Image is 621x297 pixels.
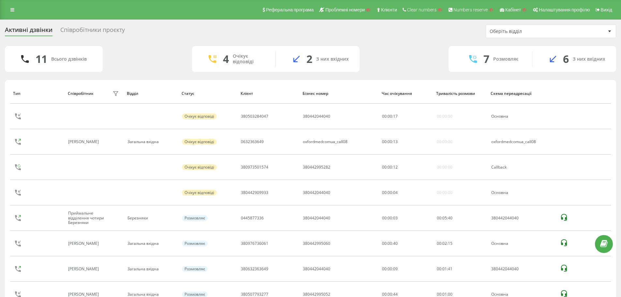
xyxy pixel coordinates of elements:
span: Numbers reserve [453,7,488,12]
span: 01 [442,291,447,297]
div: Очікує відповіді [182,139,217,145]
div: 380976736061 [241,241,268,246]
div: Схема переадресації [491,91,553,96]
div: [PERSON_NAME] [68,241,100,246]
div: Загальна вхідна [127,292,175,297]
div: [PERSON_NAME] [68,267,100,271]
span: 00 [388,139,392,144]
div: Тривалість розмови [436,91,484,96]
div: 00:00:00 [437,165,452,170]
div: 380442044040 [491,267,553,271]
div: Очікує відповіді [182,113,217,119]
span: 40 [448,215,452,221]
div: 380442909933 [241,190,268,195]
div: Розмовляє [493,56,518,62]
div: 0445877336 [241,216,264,220]
div: oxfordmedcomua_call08 [491,140,553,144]
div: 380507793277 [241,292,268,297]
div: 00:00:44 [382,292,429,297]
div: : : [382,114,398,119]
span: 00 [382,164,387,170]
div: : : [437,267,452,271]
div: З них вхідних [573,56,605,62]
div: Основна [491,292,553,297]
div: Статус [182,91,234,96]
span: 00 [437,241,441,246]
div: 00:00:40 [382,241,429,246]
div: 380503284047 [241,114,268,119]
span: 00 [437,215,441,221]
div: 380632363649 [241,267,268,271]
div: 00:00:09 [382,267,429,271]
span: Clear numbers [407,7,436,12]
span: 01 [442,266,447,272]
div: Загальна вхідна [127,140,175,144]
div: Загальна вхідна [127,241,175,246]
div: 4 [223,53,229,65]
div: Відділ [127,91,175,96]
div: Оберіть відділ [490,29,568,34]
span: Налаштування профілю [539,7,590,12]
div: Розмовляє [182,215,208,221]
span: 04 [393,190,398,195]
div: 380442044040 [303,267,330,271]
div: : : [437,216,452,220]
span: 00 [388,113,392,119]
div: 380442044040 [303,216,330,220]
span: Клієнти [381,7,397,12]
div: 00:00:03 [382,216,429,220]
div: 7 [483,53,489,65]
span: Кабінет [505,7,521,12]
div: 00:00:00 [437,114,452,119]
div: Тип [13,91,61,96]
div: Приймальне відділення чотири Березняки [68,211,111,225]
div: : : [437,292,452,297]
div: : : [382,190,398,195]
div: 2 [306,53,312,65]
span: Реферальна програма [266,7,314,12]
div: Загальна вхідна [127,267,175,271]
span: 00 [437,266,441,272]
div: Розмовляє [182,241,208,246]
div: 380973501574 [241,165,268,170]
div: 00:00:00 [437,140,452,144]
div: Очікує відповіді [182,190,217,196]
div: Березняки [127,216,175,220]
span: 17 [393,113,398,119]
span: 00 [382,139,387,144]
div: Основна [491,190,553,195]
span: 00 [448,291,452,297]
div: 380442995060 [303,241,330,246]
span: 05 [442,215,447,221]
span: 00 [437,291,441,297]
div: Співробітники проєкту [60,26,125,37]
div: Callback [491,165,553,170]
div: Бізнес номер [303,91,376,96]
span: 12 [393,164,398,170]
div: oxfordmedcomua_call08 [303,140,347,144]
div: Час очікування [382,91,430,96]
div: [PERSON_NAME] [68,140,100,144]
div: 380442044040 [303,190,330,195]
span: 00 [388,190,392,195]
span: 00 [382,190,387,195]
div: Співробітник [68,91,94,96]
div: : : [382,165,398,170]
div: 380442044040 [491,216,553,220]
span: 15 [448,241,452,246]
div: Всього дзвінків [51,56,87,62]
div: [PERSON_NAME] [68,292,100,297]
div: 00:00:00 [437,190,452,195]
span: Вихід [601,7,612,12]
span: Проблемні номери [325,7,365,12]
span: 13 [393,139,398,144]
div: 6 [563,53,569,65]
div: 0632363649 [241,140,264,144]
div: 380442995282 [303,165,330,170]
div: З них вхідних [316,56,349,62]
div: : : [437,241,452,246]
div: Основна [491,241,553,246]
span: 00 [388,164,392,170]
div: 380442995052 [303,292,330,297]
span: 02 [442,241,447,246]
